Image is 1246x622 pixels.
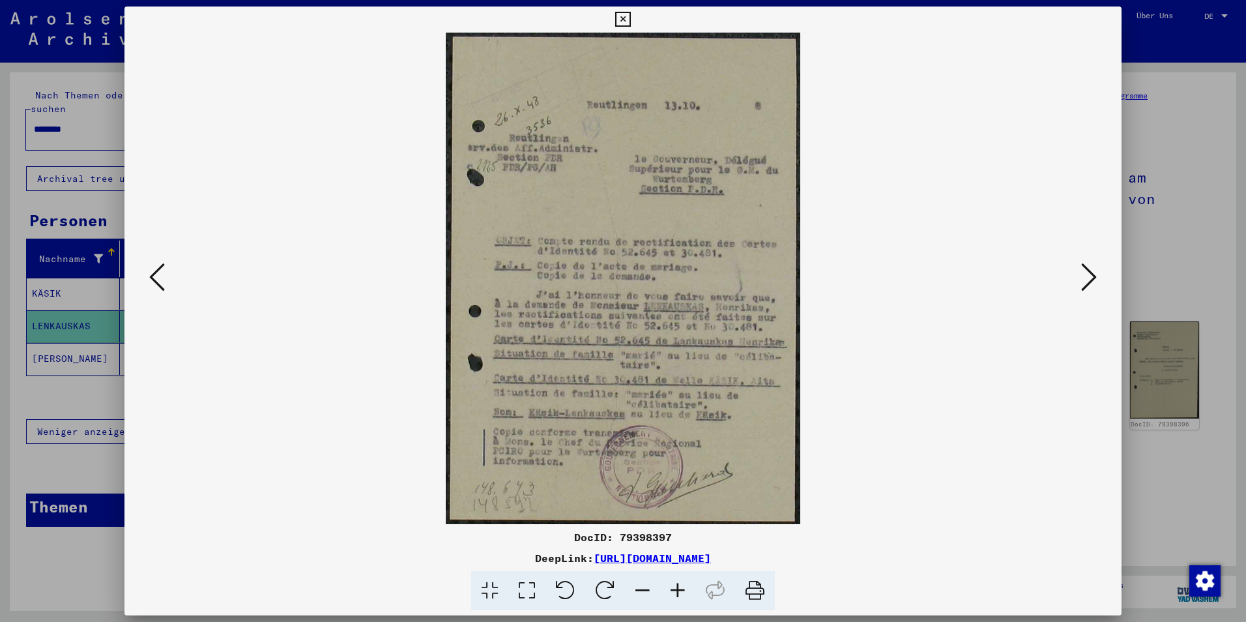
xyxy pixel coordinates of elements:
div: DocID: 79398397 [124,529,1122,545]
div: Zustimmung ändern [1189,565,1220,596]
div: DeepLink: [124,550,1122,566]
img: Zustimmung ändern [1189,565,1221,597]
img: 001.jpg [169,33,1077,524]
a: [URL][DOMAIN_NAME] [594,552,711,565]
